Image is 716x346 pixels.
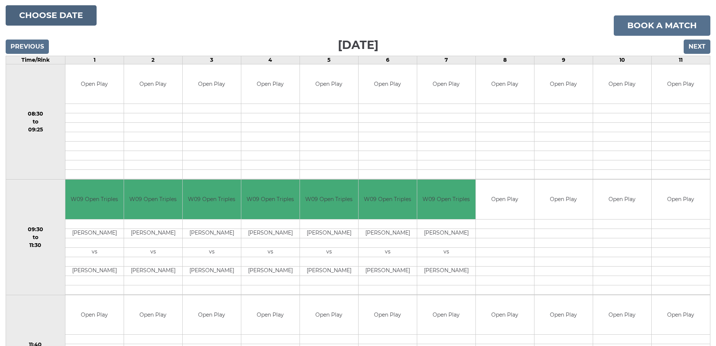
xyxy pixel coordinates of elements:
[65,247,124,257] td: vs
[241,56,300,64] td: 4
[124,266,182,276] td: [PERSON_NAME]
[359,180,417,219] td: W09 Open Triples
[183,229,241,238] td: [PERSON_NAME]
[183,266,241,276] td: [PERSON_NAME]
[6,180,65,295] td: 09:30 to 11:30
[652,295,710,335] td: Open Play
[359,247,417,257] td: vs
[593,295,651,335] td: Open Play
[652,64,710,104] td: Open Play
[183,180,241,219] td: W09 Open Triples
[359,64,417,104] td: Open Play
[241,295,300,335] td: Open Play
[534,180,593,219] td: Open Play
[65,229,124,238] td: [PERSON_NAME]
[534,56,593,64] td: 9
[241,180,300,219] td: W09 Open Triples
[65,295,124,335] td: Open Play
[417,229,475,238] td: [PERSON_NAME]
[417,56,475,64] td: 7
[124,295,182,335] td: Open Play
[183,64,241,104] td: Open Play
[300,229,358,238] td: [PERSON_NAME]
[300,295,358,335] td: Open Play
[65,64,124,104] td: Open Play
[183,295,241,335] td: Open Play
[124,56,182,64] td: 2
[300,56,358,64] td: 5
[241,229,300,238] td: [PERSON_NAME]
[534,64,593,104] td: Open Play
[300,180,358,219] td: W09 Open Triples
[6,64,65,180] td: 08:30 to 09:25
[417,247,475,257] td: vs
[124,64,182,104] td: Open Play
[65,56,124,64] td: 1
[534,295,593,335] td: Open Play
[359,266,417,276] td: [PERSON_NAME]
[476,180,534,219] td: Open Play
[182,56,241,64] td: 3
[476,295,534,335] td: Open Play
[183,247,241,257] td: vs
[6,40,49,54] input: Previous
[124,229,182,238] td: [PERSON_NAME]
[300,266,358,276] td: [PERSON_NAME]
[417,295,475,335] td: Open Play
[417,64,475,104] td: Open Play
[124,247,182,257] td: vs
[358,56,417,64] td: 6
[300,247,358,257] td: vs
[417,266,475,276] td: [PERSON_NAME]
[6,56,65,64] td: Time/Rink
[651,56,710,64] td: 11
[300,64,358,104] td: Open Play
[593,56,651,64] td: 10
[593,180,651,219] td: Open Play
[593,64,651,104] td: Open Play
[417,180,475,219] td: W09 Open Triples
[652,180,710,219] td: Open Play
[6,5,97,26] button: Choose date
[684,40,710,54] input: Next
[614,15,710,36] a: Book a match
[475,56,534,64] td: 8
[241,247,300,257] td: vs
[65,180,124,219] td: W09 Open Triples
[359,229,417,238] td: [PERSON_NAME]
[124,180,182,219] td: W09 Open Triples
[476,64,534,104] td: Open Play
[241,266,300,276] td: [PERSON_NAME]
[65,266,124,276] td: [PERSON_NAME]
[359,295,417,335] td: Open Play
[241,64,300,104] td: Open Play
